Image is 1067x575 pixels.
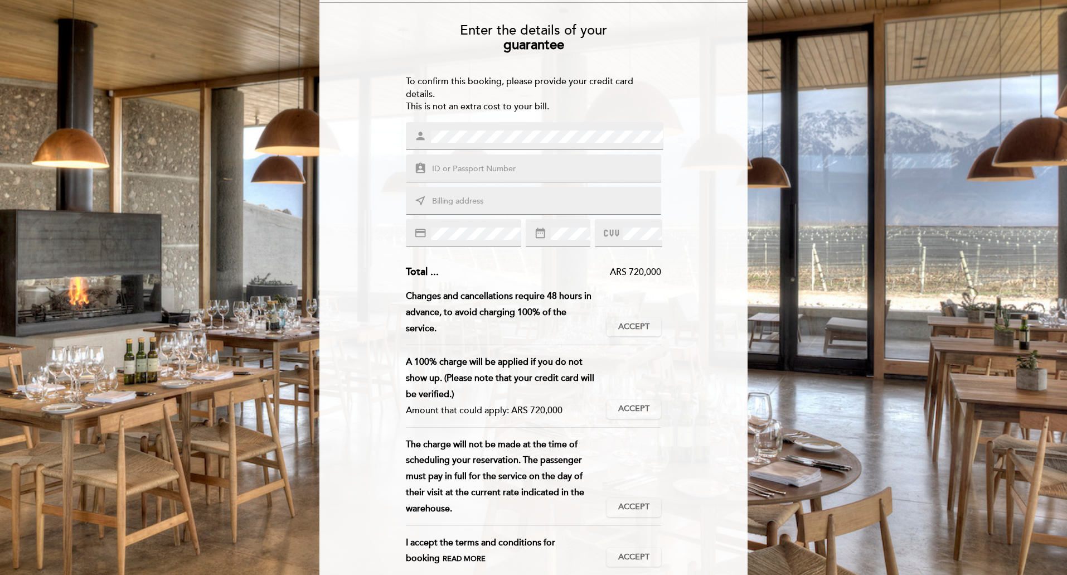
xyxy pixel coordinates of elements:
i: assignment_ind [414,162,426,175]
button: Accept [607,317,661,336]
i: person [414,130,426,142]
div: Amount that could apply: ARS 720,000 [406,403,598,419]
button: Accept [607,498,661,517]
b: guarantee [503,37,564,53]
span: Enter the details of your [460,22,607,38]
span: Read more [443,554,486,563]
button: Accept [607,400,661,419]
div: ARS 720,000 [439,266,662,279]
input: ID or Passport Number [431,163,663,176]
button: Accept [607,548,661,567]
div: A 100% charge will be applied if you do not show up. (Please note that your credit card will be v... [406,354,598,402]
div: The charge will not be made at the time of scheduling your reservation. The passenger must pay in... [406,437,607,517]
span: Total ... [406,265,439,278]
span: Accept [618,552,649,563]
i: credit_card [414,227,426,239]
div: I accept the terms and conditions for booking [406,535,607,567]
span: Accept [618,501,649,513]
i: near_me [414,195,426,207]
div: Changes and cancellations require 48 hours in advance, to avoid charging 100% of the service. [406,288,607,336]
input: Billing address [431,195,663,208]
div: To confirm this booking, please provide your credit card details. This is not an extra cost to yo... [406,75,662,114]
span: Accept [618,321,649,333]
span: Accept [618,403,649,415]
i: date_range [534,227,546,239]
